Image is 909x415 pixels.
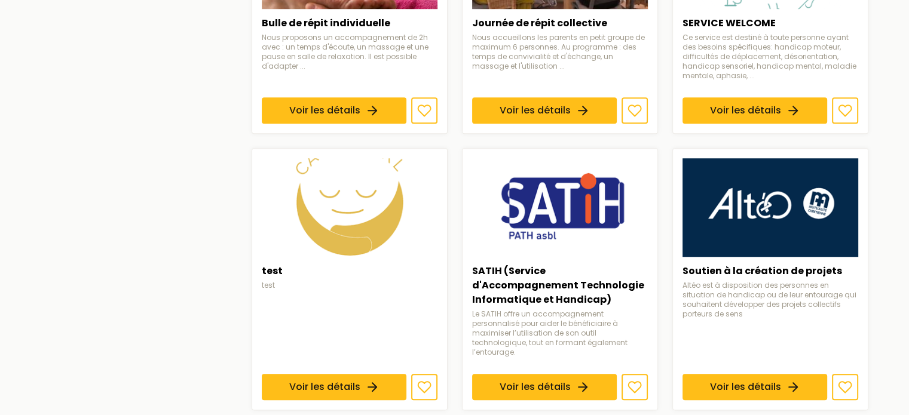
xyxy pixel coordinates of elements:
[262,374,406,400] a: Voir les détails
[682,374,827,400] a: Voir les détails
[411,97,437,124] button: Ajouter aux favoris
[832,97,858,124] button: Ajouter aux favoris
[622,374,648,400] button: Ajouter aux favoris
[411,374,437,400] button: Ajouter aux favoris
[262,97,406,124] a: Voir les détails
[622,97,648,124] button: Ajouter aux favoris
[472,374,617,400] a: Voir les détails
[832,374,858,400] button: Ajouter aux favoris
[682,97,827,124] a: Voir les détails
[472,97,617,124] a: Voir les détails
